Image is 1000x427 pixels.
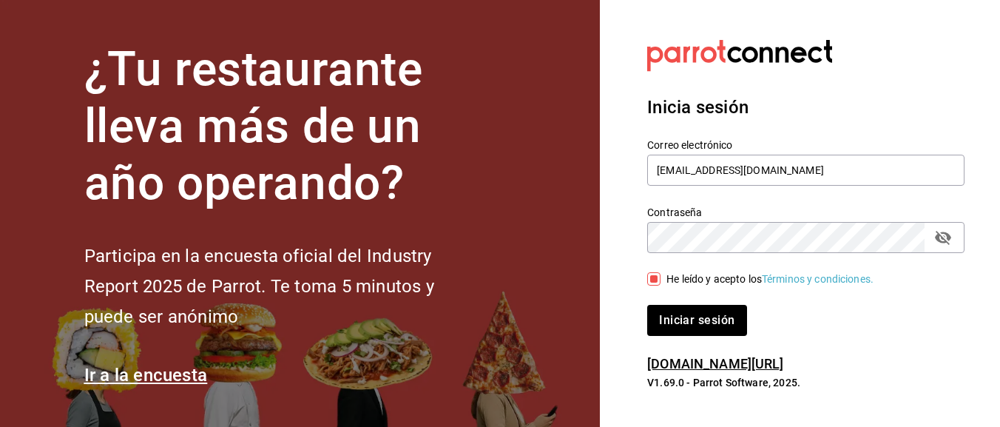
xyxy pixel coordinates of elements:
div: He leído y acepto los [666,272,874,287]
input: Ingresa tu correo electrónico [647,155,964,186]
label: Contraseña [647,207,964,218]
a: Ir a la encuesta [84,365,208,386]
a: Términos y condiciones. [762,273,874,285]
button: Iniciar sesión [647,305,746,336]
h3: Inicia sesión [647,94,964,121]
a: [DOMAIN_NAME][URL] [647,356,783,371]
h1: ¿Tu restaurante lleva más de un año operando? [84,41,484,212]
button: passwordField [930,225,956,250]
p: V1.69.0 - Parrot Software, 2025. [647,375,964,390]
h2: Participa en la encuesta oficial del Industry Report 2025 de Parrot. Te toma 5 minutos y puede se... [84,241,484,332]
label: Correo electrónico [647,140,964,150]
